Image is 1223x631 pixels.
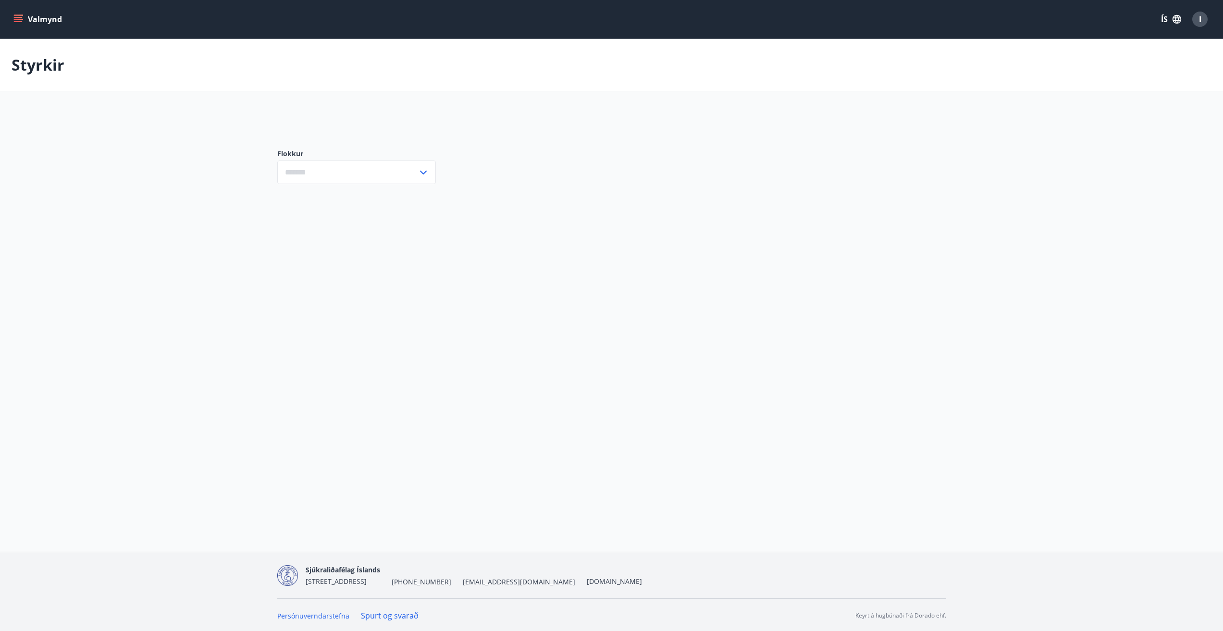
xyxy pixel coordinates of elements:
button: menu [12,11,66,28]
label: Flokkur [277,149,436,159]
a: Persónuverndarstefna [277,611,349,620]
button: ÍS [1156,11,1186,28]
span: I [1199,14,1201,25]
img: d7T4au2pYIU9thVz4WmmUT9xvMNnFvdnscGDOPEg.png [277,565,298,586]
p: Styrkir [12,54,64,75]
span: [STREET_ADDRESS] [306,577,367,586]
a: [DOMAIN_NAME] [587,577,642,586]
span: [EMAIL_ADDRESS][DOMAIN_NAME] [463,577,575,587]
span: Sjúkraliðafélag Íslands [306,565,380,574]
span: [PHONE_NUMBER] [392,577,451,587]
p: Keyrt á hugbúnaði frá Dorado ehf. [855,611,946,620]
button: I [1188,8,1211,31]
a: Spurt og svarað [361,610,419,621]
